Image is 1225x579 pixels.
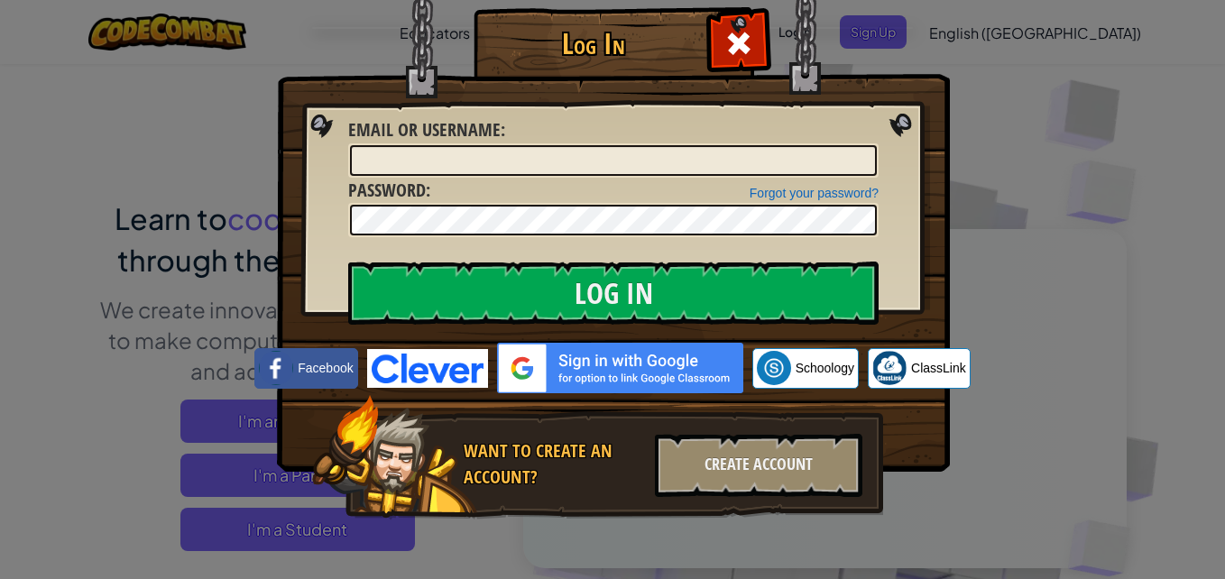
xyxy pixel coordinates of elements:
[872,351,907,385] img: classlink-logo-small.png
[367,349,488,388] img: clever-logo-blue.png
[298,359,353,377] span: Facebook
[348,117,505,143] label: :
[750,186,879,200] a: Forgot your password?
[348,117,501,142] span: Email or Username
[464,438,644,490] div: Want to create an account?
[497,343,743,393] img: gplus_sso_button2.svg
[348,262,879,325] input: Log In
[655,434,862,497] div: Create Account
[348,178,430,204] label: :
[348,178,426,202] span: Password
[478,28,708,60] h1: Log In
[911,359,966,377] span: ClassLink
[259,351,293,385] img: facebook_small.png
[757,351,791,385] img: schoology.png
[796,359,854,377] span: Schoology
